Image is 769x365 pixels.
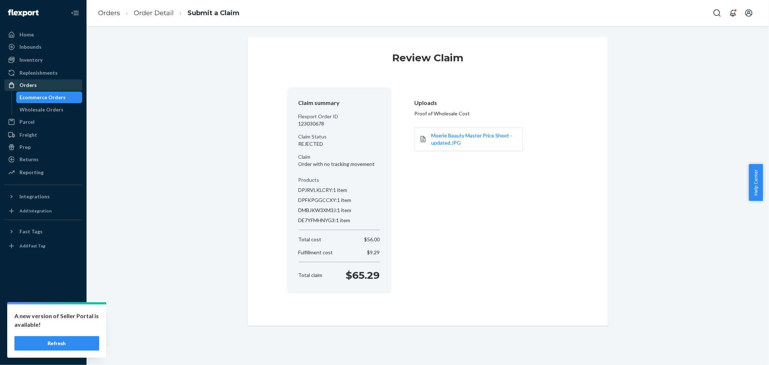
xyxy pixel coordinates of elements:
div: Fast Tags [19,228,43,235]
a: Ecommerce Orders [16,92,83,103]
div: Orders [19,82,37,89]
img: Flexport logo [8,9,39,17]
p: $9.29 [367,249,380,256]
a: Freight [4,129,82,141]
a: Orders [4,79,82,91]
div: Wholesale Orders [20,106,64,113]
div: Inventory [19,56,43,63]
a: Settings [4,308,82,320]
p: Products [299,176,380,184]
div: Returns [19,156,39,163]
div: Add Integration [19,208,52,214]
p: Claim [299,153,380,160]
p: Claim Status [299,133,380,140]
a: Moerie Beauty Master Price Sheet - updated.JPG [431,132,518,146]
ol: breadcrumbs [92,3,245,24]
a: Order Detail [134,9,174,17]
p: Flexport Order ID [299,113,380,120]
div: Add Fast Tag [19,243,45,249]
p: A new version of Seller Portal is available! [14,312,99,329]
p: DPFKPGGCCXY : 1 item [299,197,380,204]
button: Open account menu [742,6,756,20]
h1: Review Claim [392,51,463,70]
button: Close Navigation [68,6,82,20]
a: Parcel [4,116,82,128]
div: Reporting [19,169,44,176]
div: Proof of Wholesale Cost [415,96,557,161]
p: DE7YFMHNYG3 : 1 item [299,217,380,224]
div: Home [19,31,34,38]
a: Replenishments [4,67,82,79]
button: Help Center [749,164,763,201]
a: Inventory [4,54,82,66]
a: Submit a Claim [187,9,239,17]
button: Open Search Box [710,6,724,20]
p: Order with no tracking movement [299,160,380,168]
button: Fast Tags [4,226,82,237]
button: Open notifications [726,6,740,20]
a: Help Center [4,333,82,344]
a: Home [4,29,82,40]
div: Prep [19,144,31,151]
p: Total claim [299,272,323,279]
p: Fulfillment cost [299,249,333,256]
a: Inbounds [4,41,82,53]
div: Inbounds [19,43,41,50]
a: Add Fast Tag [4,240,82,252]
a: Returns [4,154,82,165]
button: Refresh [14,336,99,351]
header: Uploads [415,99,557,107]
button: Give Feedback [4,345,82,356]
p: $56.00 [364,236,380,243]
a: Wholesale Orders [16,104,83,115]
div: Parcel [19,118,35,126]
p: DPJRVLKLCRY : 1 item [299,186,380,194]
header: Claim summary [299,99,380,107]
span: Moerie Beauty Master Price Sheet - updated.JPG [431,132,512,146]
div: Integrations [19,193,50,200]
p: 123030678 [299,120,380,127]
button: Integrations [4,191,82,202]
div: Replenishments [19,69,58,76]
a: Reporting [4,167,82,178]
p: Total cost [299,236,322,243]
a: Orders [98,9,120,17]
div: Freight [19,131,37,138]
p: $65.29 [346,268,380,282]
div: Ecommerce Orders [20,94,66,101]
a: Add Integration [4,205,82,217]
p: DMBJKW3XM3J : 1 item [299,207,380,214]
p: REJECTED [299,140,380,148]
a: Talk to Support [4,320,82,332]
a: Prep [4,141,82,153]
